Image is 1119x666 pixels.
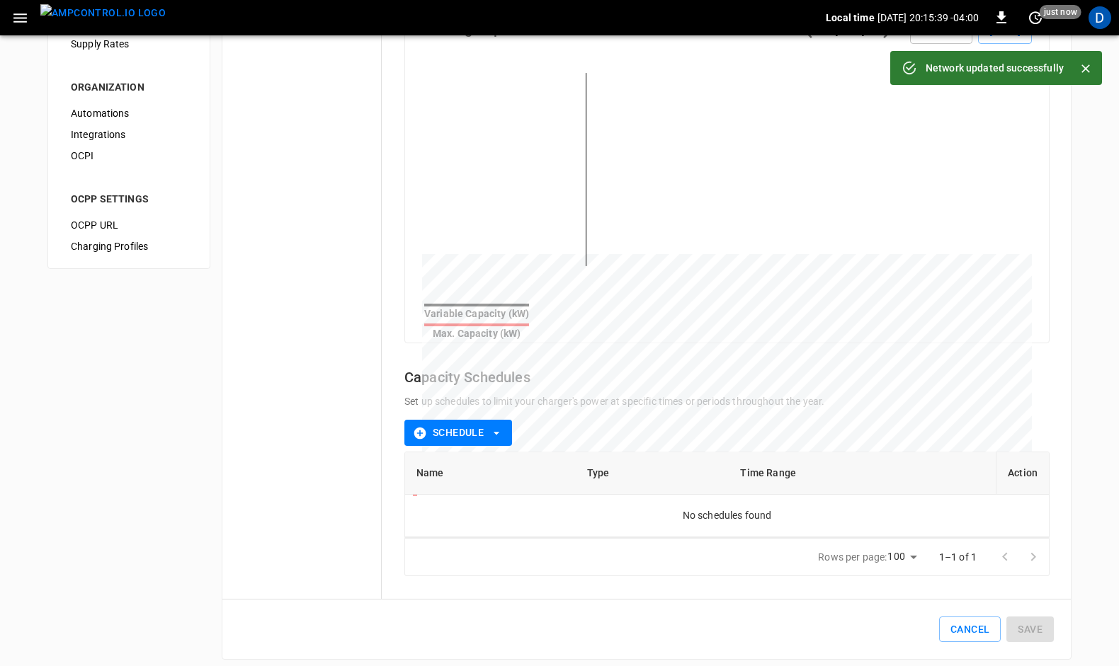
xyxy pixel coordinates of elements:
[939,616,1001,643] button: Cancel
[59,236,198,257] div: Charging Profiles
[59,214,198,236] div: OCPP URL
[1024,6,1047,29] button: set refresh interval
[404,394,1050,408] p: Set up schedules to limit your charger's power at specific times or periods throughout the year.
[71,80,187,94] div: ORGANIZATION
[1040,5,1081,19] span: just now
[1089,6,1111,29] div: profile-icon
[59,103,198,124] div: Automations
[877,11,979,25] p: [DATE] 20:15:39 -04:00
[71,218,187,233] span: OCPP URL
[939,550,977,564] p: 1–1 of 1
[71,127,187,142] span: Integrations
[404,366,1050,389] h6: Capacity Schedules
[71,239,187,254] span: Charging Profiles
[576,452,729,495] th: Type
[826,11,875,25] p: Local time
[405,495,1049,537] td: No schedules found
[71,106,187,121] span: Automations
[71,149,187,163] span: OCPI
[887,546,921,567] div: 100
[71,192,187,206] div: OCPP SETTINGS
[926,55,1064,81] div: Network updated successfully
[59,33,198,54] div: Supply Rates
[59,124,198,145] div: Integrations
[40,4,166,22] img: ampcontrol.io logo
[71,37,187,52] span: Supply Rates
[405,452,576,495] th: Name
[59,145,198,166] div: OCPI
[996,452,1049,495] th: Action
[729,452,996,495] th: Time Range
[404,420,512,446] button: Schedule
[1075,58,1096,79] button: Close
